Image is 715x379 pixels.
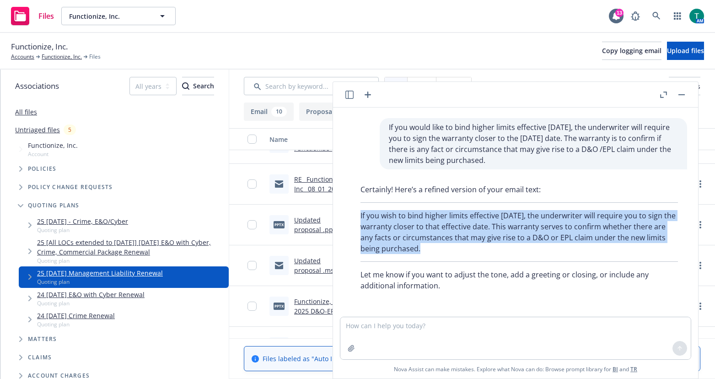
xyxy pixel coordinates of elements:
[89,53,101,61] span: Files
[266,128,349,150] button: Name
[38,12,54,20] span: Files
[37,257,225,265] span: Quoting plan
[294,216,339,234] a: Updated proposal .pptx
[360,210,678,254] p: If you wish to bind higher limits effective [DATE], the underwriter will require you to sign the ...
[28,373,90,379] span: Account charges
[28,141,78,150] span: Functionize, Inc.
[389,122,678,166] p: If you would like to bind higher limits effective [DATE], the underwriter will require you to sig...
[271,107,287,117] div: 10
[630,365,637,373] a: TR
[37,226,128,234] span: Quoting plan
[7,3,58,29] a: Files
[667,42,704,60] button: Upload files
[244,103,294,121] button: Email
[294,256,338,275] a: Updated proposal .msg
[274,303,285,309] span: pptx
[15,80,59,92] span: Associations
[37,320,115,328] span: Quoting plan
[247,261,257,270] input: Toggle Row Selected
[247,220,257,229] input: Toggle Row Selected
[299,103,357,121] button: Proposal
[695,179,706,189] a: more
[294,175,344,232] a: RE_ Functionize_ Inc_ 08_01_2025 D&O_EPL Insurance Renewal Proposal.msg
[247,135,257,144] input: Select all
[11,53,34,61] a: Accounts
[263,354,455,363] span: Files labeled as "Auto ID card" are hidden.
[64,125,76,135] div: 5
[360,184,678,195] p: Certainly! Here’s a refined version of your email text:
[247,179,257,189] input: Toggle Row Selected
[602,46,661,55] span: Copy logging email
[15,125,60,135] a: Untriaged files
[37,278,163,286] span: Quoting plan
[613,365,618,373] a: BI
[37,238,225,257] a: 25 [All LOCs extended to [DATE]] [DATE] E&O with Cyber, Crime, Commercial Package Renewal
[182,82,189,90] svg: Search
[689,9,704,23] img: photo
[37,290,145,299] a: 24 [DATE] E&O with Cyber Renewal
[695,301,706,312] a: more
[28,166,57,172] span: Policies
[182,77,214,95] div: Search
[647,7,666,25] a: Search
[615,9,624,17] div: 13
[28,355,52,360] span: Claims
[602,42,661,60] button: Copy logging email
[28,184,113,190] span: Policy change requests
[669,77,700,95] button: Filters
[37,217,128,226] a: 25 [DATE] - Crime, E&O/Cyber
[37,268,163,278] a: 25 [DATE] Management Liability Renewal
[61,7,176,25] button: Functionize, Inc.
[392,81,400,91] span: All
[11,41,68,53] span: Functionize, Inc.
[42,53,82,61] a: Functionize, Inc.
[360,269,678,291] p: Let me know if you want to adjust the tone, add a greeting or closing, or include any additional ...
[37,299,145,307] span: Quoting plan
[415,81,429,91] span: Files
[28,336,57,342] span: Matters
[247,302,257,311] input: Toggle Row Selected
[269,135,335,144] div: Name
[444,81,464,91] span: Emails
[695,219,706,230] a: more
[69,11,148,21] span: Functionize, Inc.
[626,7,645,25] a: Report a Bug
[668,7,687,25] a: Switch app
[28,203,80,208] span: Quoting plans
[37,311,115,320] a: 24 [DATE] Crime Renewal
[15,108,37,116] a: All files
[244,77,379,95] input: Search by keyword...
[28,150,78,158] span: Account
[294,297,342,325] a: Functionize, Inc 2025 D&O-EPL Proposal.pptx
[667,46,704,55] span: Upload files
[274,221,285,228] span: pptx
[394,360,637,379] span: Nova Assist can make mistakes. Explore what Nova can do: Browse prompt library for and
[695,260,706,271] a: more
[182,77,214,95] button: SearchSearch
